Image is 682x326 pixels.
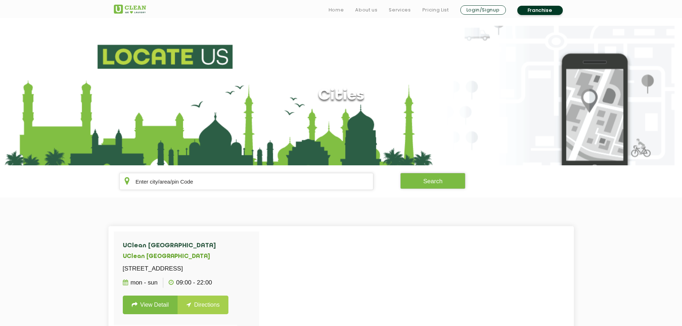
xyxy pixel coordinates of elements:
[123,296,178,314] a: View Detail
[178,296,228,314] a: Directions
[123,242,229,249] h4: UClean [GEOGRAPHIC_DATA]
[123,253,229,260] h5: UClean [GEOGRAPHIC_DATA]
[389,6,411,14] a: Services
[119,173,374,190] input: Enter city/area/pin Code
[318,87,364,105] h1: Cities
[169,278,212,288] p: 09:00 - 22:00
[123,264,229,274] p: [STREET_ADDRESS]
[422,6,449,14] a: Pricing List
[400,173,465,189] button: Search
[123,278,158,288] p: Mon - Sun
[355,6,377,14] a: About us
[517,6,563,15] a: Franchise
[460,5,506,15] a: Login/Signup
[114,5,146,14] img: UClean Laundry and Dry Cleaning
[329,6,344,14] a: Home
